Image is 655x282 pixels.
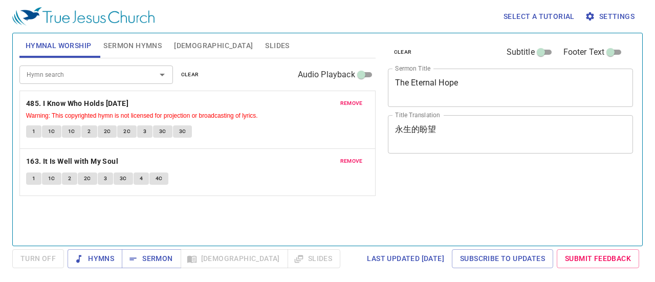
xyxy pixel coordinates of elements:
[173,125,192,138] button: 3C
[394,48,412,57] span: clear
[68,249,122,268] button: Hymns
[159,127,166,136] span: 3C
[76,252,114,265] span: Hymns
[134,172,149,185] button: 4
[26,155,118,168] b: 163. It Is Well with My Soul
[68,127,75,136] span: 1C
[384,164,585,249] iframe: from-child
[26,39,92,52] span: Hymnal Worship
[103,39,162,52] span: Sermon Hymns
[137,125,152,138] button: 3
[104,174,107,183] span: 3
[130,252,172,265] span: Sermon
[26,97,130,110] button: 485. I Know Who Holds [DATE]
[98,125,117,138] button: 2C
[507,46,535,58] span: Subtitle
[68,174,71,183] span: 2
[334,155,369,167] button: remove
[388,46,418,58] button: clear
[117,125,137,138] button: 2C
[122,249,181,268] button: Sermon
[98,172,113,185] button: 3
[42,125,61,138] button: 1C
[153,125,172,138] button: 3C
[48,174,55,183] span: 1C
[460,252,545,265] span: Subscribe to Updates
[104,127,111,136] span: 2C
[156,174,163,183] span: 4C
[452,249,553,268] a: Subscribe to Updates
[175,69,205,81] button: clear
[565,252,631,265] span: Submit Feedback
[563,46,605,58] span: Footer Text
[395,124,626,144] textarea: 永生的盼望
[42,172,61,185] button: 1C
[367,252,444,265] span: Last updated [DATE]
[84,174,91,183] span: 2C
[265,39,289,52] span: Slides
[174,39,253,52] span: [DEMOGRAPHIC_DATA]
[587,10,635,23] span: Settings
[504,10,575,23] span: Select a tutorial
[123,127,130,136] span: 2C
[26,97,128,110] b: 485. I Know Who Holds [DATE]
[583,7,639,26] button: Settings
[181,70,199,79] span: clear
[340,157,363,166] span: remove
[78,172,97,185] button: 2C
[81,125,97,138] button: 2
[155,68,169,82] button: Open
[179,127,186,136] span: 3C
[48,127,55,136] span: 1C
[32,174,35,183] span: 1
[120,174,127,183] span: 3C
[62,172,77,185] button: 2
[149,172,169,185] button: 4C
[557,249,639,268] a: Submit Feedback
[26,172,41,185] button: 1
[140,174,143,183] span: 4
[395,78,626,97] textarea: The Eternal Hope
[499,7,579,26] button: Select a tutorial
[363,249,448,268] a: Last updated [DATE]
[114,172,133,185] button: 3C
[334,97,369,110] button: remove
[298,69,355,81] span: Audio Playback
[62,125,81,138] button: 1C
[88,127,91,136] span: 2
[12,7,155,26] img: True Jesus Church
[340,99,363,108] span: remove
[26,125,41,138] button: 1
[26,155,120,168] button: 163. It Is Well with My Soul
[26,112,258,119] small: Warning: This copyrighted hymn is not licensed for projection or broadcasting of lyrics.
[143,127,146,136] span: 3
[32,127,35,136] span: 1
